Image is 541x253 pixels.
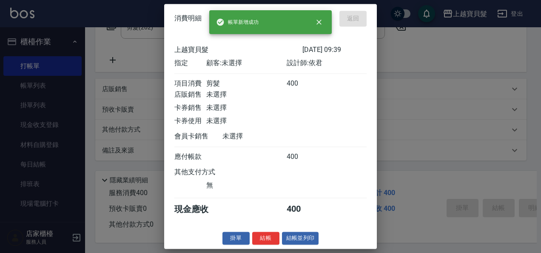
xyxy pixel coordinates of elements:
div: 店販銷售 [174,90,206,99]
div: 400 [287,79,319,88]
div: [DATE] 09:39 [302,46,367,55]
div: 上越寶貝髮 [174,46,302,55]
div: 現金應收 [174,204,222,215]
div: 項目消費 [174,79,206,88]
div: 指定 [174,59,206,68]
div: 應付帳款 [174,152,206,161]
div: 400 [287,204,319,215]
div: 400 [287,152,319,161]
div: 未選擇 [206,90,286,99]
div: 卡券使用 [174,117,206,126]
button: 結帳並列印 [282,232,319,245]
div: 未選擇 [222,132,302,141]
span: 消費明細 [174,14,202,23]
div: 剪髮 [206,79,286,88]
div: 會員卡銷售 [174,132,222,141]
div: 卡券銷售 [174,103,206,112]
div: 未選擇 [206,103,286,112]
button: close [310,13,328,32]
div: 設計師: 依君 [287,59,367,68]
div: 其他支付方式 [174,168,239,177]
button: 結帳 [252,232,279,245]
button: 掛單 [222,232,250,245]
div: 顧客: 未選擇 [206,59,286,68]
div: 無 [206,181,286,190]
span: 帳單新增成功 [216,18,259,26]
div: 未選擇 [206,117,286,126]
